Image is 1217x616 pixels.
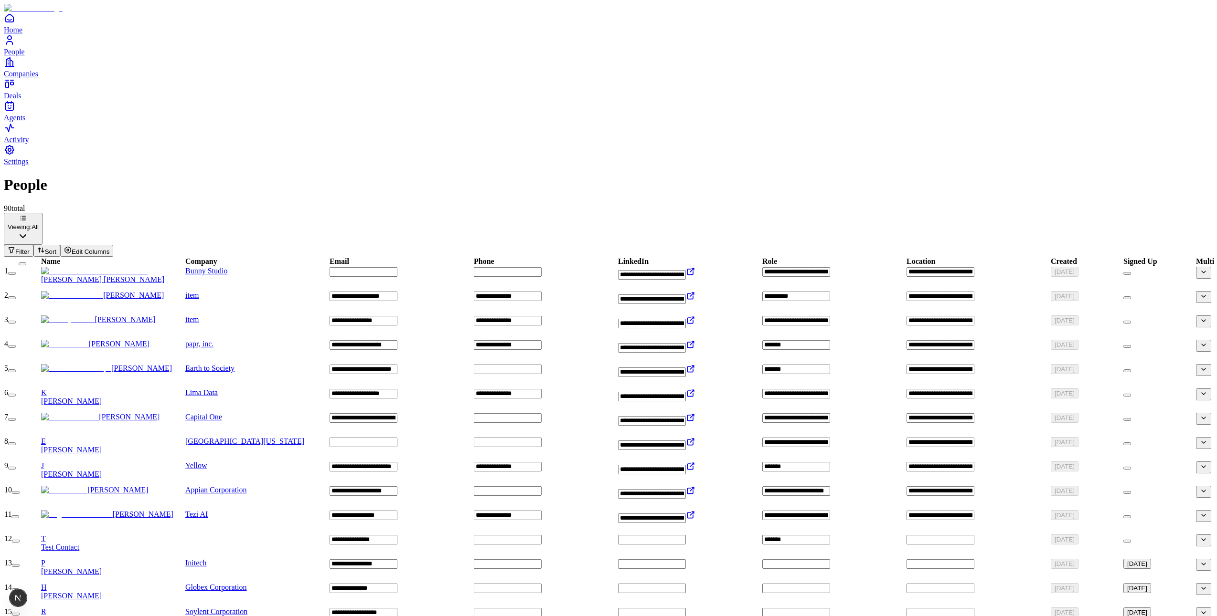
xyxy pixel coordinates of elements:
[41,470,102,478] span: [PERSON_NAME]
[185,510,208,518] a: Tezi AI
[330,257,349,266] div: Email
[41,534,184,543] div: T
[41,559,184,567] div: P
[185,315,199,324] a: item
[185,388,218,397] a: Lima Data
[762,257,777,266] div: Role
[4,26,22,34] span: Home
[41,340,184,348] a: Amir Kabara[PERSON_NAME]
[95,315,155,324] span: [PERSON_NAME]
[113,510,173,518] span: [PERSON_NAME]
[185,340,214,348] a: papr, inc.
[41,510,113,519] img: Raghavendra Prabhu
[41,364,184,373] a: Sameera Polavarapu[PERSON_NAME]
[41,583,184,592] div: H
[99,413,160,421] span: [PERSON_NAME]
[4,12,1213,34] a: Home
[4,413,8,421] span: 7
[1051,559,1078,569] button: [DATE]
[4,4,63,12] img: Item Brain Logo
[41,583,184,600] a: H[PERSON_NAME]
[1051,291,1078,301] button: [DATE]
[41,275,164,283] span: [PERSON_NAME] [PERSON_NAME]
[4,510,11,518] span: 11
[185,583,246,591] a: Globex Corporation
[185,364,235,372] span: Earth to Society
[4,122,1213,144] a: Activity
[33,245,60,257] button: Sort
[41,315,95,324] img: Akshay Guthal
[185,413,222,421] a: Capital One
[41,315,184,324] a: Akshay Guthal[PERSON_NAME]
[1123,559,1151,569] button: [DATE]
[41,388,184,397] div: K
[41,543,79,551] span: Test Contact
[1123,583,1151,593] button: [DATE]
[4,157,29,166] span: Settings
[185,267,227,275] a: Bunny Studio
[1123,257,1157,266] div: Signed Up
[1051,388,1078,398] button: [DATE]
[41,461,184,470] div: J
[1051,315,1078,325] button: [DATE]
[4,78,1213,100] a: Deals
[474,257,494,266] div: Phone
[185,437,304,445] a: [GEOGRAPHIC_DATA][US_STATE]
[185,486,246,494] a: Appian Corporation
[4,315,8,324] span: 3
[185,607,247,616] a: Soylent Corporation
[41,364,111,373] img: Sameera Polavarapu
[41,592,102,600] span: [PERSON_NAME]
[1051,534,1078,544] button: [DATE]
[41,413,184,421] a: Niharika Mishra[PERSON_NAME]
[4,437,8,445] span: 8
[41,486,87,494] img: Alex Jerome
[41,559,184,576] a: P[PERSON_NAME]
[41,397,102,405] span: [PERSON_NAME]
[4,559,12,567] span: 13
[4,291,8,299] span: 2
[1196,257,1214,266] div: Multi
[4,607,12,616] span: 15
[41,413,99,421] img: Niharika Mishra
[41,510,184,519] a: Raghavendra Prabhu[PERSON_NAME]
[4,48,25,56] span: People
[4,114,25,122] span: Agents
[41,291,184,300] a: Andres Santanilla[PERSON_NAME]
[4,204,1213,213] div: 90 total
[185,559,206,567] a: Initech
[1051,413,1078,423] button: [DATE]
[41,291,103,300] img: Andres Santanilla
[907,257,935,266] div: Location
[60,245,113,257] button: Edit Columns
[185,461,207,470] a: Yellow
[8,223,39,230] div: Viewing:
[89,340,149,348] span: [PERSON_NAME]
[41,257,60,266] div: Name
[111,364,172,372] span: [PERSON_NAME]
[4,388,8,397] span: 6
[1051,340,1078,350] button: [DATE]
[87,486,148,494] span: [PERSON_NAME]
[4,461,8,470] span: 9
[1051,510,1078,520] button: [DATE]
[103,291,164,299] span: [PERSON_NAME]
[72,248,109,255] span: Edit Columns
[4,267,8,275] span: 1
[4,100,1213,122] a: Agents
[4,486,12,494] span: 10
[1051,583,1078,593] button: [DATE]
[4,34,1213,56] a: People
[1051,461,1078,471] button: [DATE]
[618,257,649,266] div: LinkedIn
[41,340,89,348] img: Amir Kabara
